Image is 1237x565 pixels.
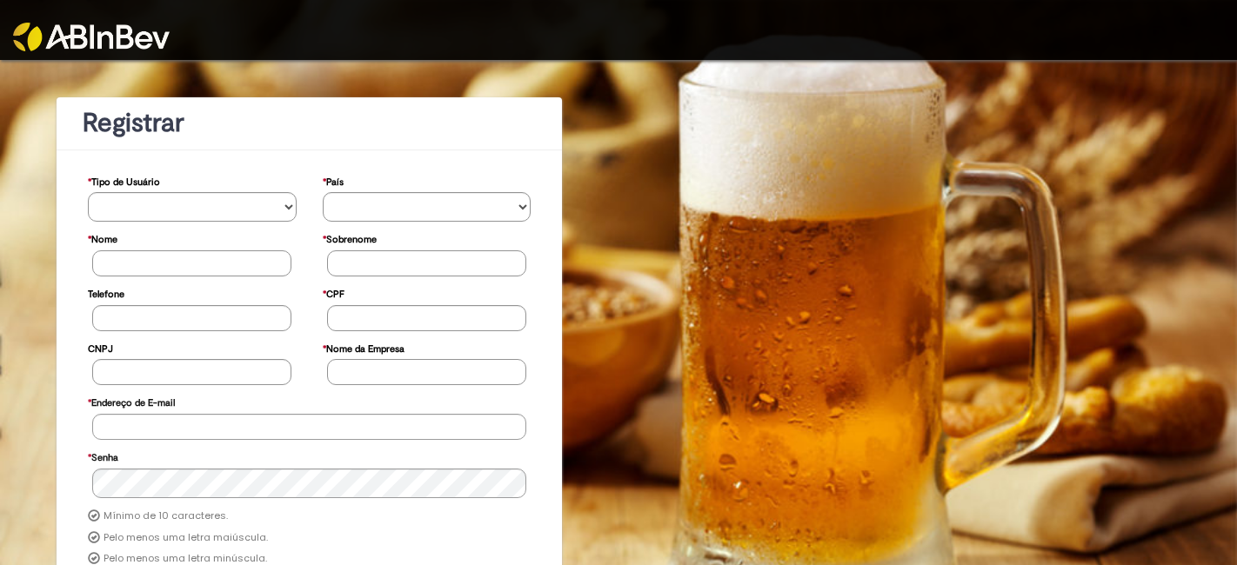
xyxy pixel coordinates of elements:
img: ABInbev-white.png [13,23,170,51]
h1: Registrar [83,109,536,137]
label: País [323,168,344,193]
label: Mínimo de 10 caracteres. [104,509,228,523]
label: Telefone [88,280,124,305]
label: Nome da Empresa [323,335,405,360]
label: Nome [88,225,117,250]
label: Senha [88,443,118,469]
label: CPF [323,280,344,305]
label: Sobrenome [323,225,377,250]
label: Pelo menos uma letra maiúscula. [104,531,268,545]
label: Tipo de Usuário [88,168,160,193]
label: CNPJ [88,335,113,360]
label: Endereço de E-mail [88,389,175,414]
